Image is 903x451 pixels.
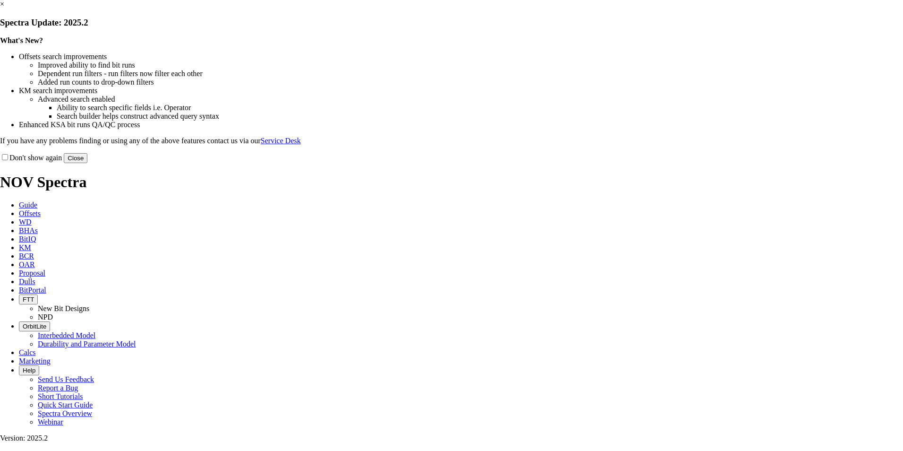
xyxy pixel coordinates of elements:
[19,357,51,365] span: Marketing
[19,226,38,234] span: BHAs
[38,69,903,78] li: Dependent run filters - run filters now filter each other
[38,409,92,417] a: Spectra Overview
[19,286,46,294] span: BitPortal
[19,348,36,356] span: Calcs
[19,260,35,269] span: OAR
[23,296,34,303] span: FTT
[19,218,32,226] span: WD
[38,418,63,426] a: Webinar
[57,104,903,112] li: Ability to search specific fields i.e. Operator
[19,278,35,286] span: Dulls
[38,392,83,400] a: Short Tutorials
[38,61,903,69] li: Improved ability to find bit runs
[38,340,136,348] a: Durability and Parameter Model
[19,252,34,260] span: BCR
[19,243,31,252] span: KM
[38,78,903,87] li: Added run counts to drop-down filters
[38,375,94,383] a: Send Us Feedback
[38,401,93,409] a: Quick Start Guide
[38,331,95,339] a: Interbedded Model
[19,235,36,243] span: BitIQ
[57,112,903,121] li: Search builder helps construct advanced query syntax
[19,87,903,95] li: KM search improvements
[2,154,8,160] input: Don't show again
[38,95,903,104] li: Advanced search enabled
[38,313,53,321] a: NPD
[19,269,45,277] span: Proposal
[23,367,35,374] span: Help
[23,323,46,330] span: OrbitLite
[38,304,89,312] a: New Bit Designs
[261,137,301,145] a: Service Desk
[64,153,87,163] button: Close
[19,209,41,217] span: Offsets
[19,52,903,61] li: Offsets search improvements
[38,384,78,392] a: Report a Bug
[19,121,903,129] li: Enhanced KSA bit runs QA/QC process
[19,201,37,209] span: Guide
